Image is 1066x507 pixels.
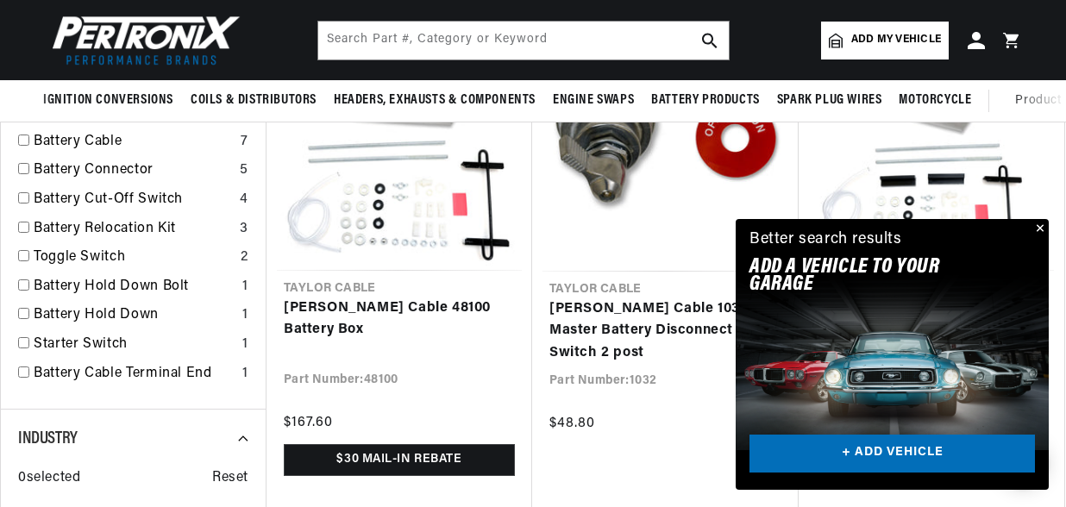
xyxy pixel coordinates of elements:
[643,80,768,121] summary: Battery Products
[34,189,233,211] a: Battery Cut-Off Switch
[691,22,729,59] button: search button
[768,80,891,121] summary: Spark Plug Wires
[34,363,235,385] a: Battery Cable Terminal End
[240,160,248,182] div: 5
[749,435,1035,473] a: + ADD VEHICLE
[749,228,902,253] div: Better search results
[325,80,544,121] summary: Headers, Exhausts & Components
[553,91,634,110] span: Engine Swaps
[43,10,241,70] img: Pertronix
[43,91,173,110] span: Ignition Conversions
[241,131,248,153] div: 7
[318,22,729,59] input: Search Part #, Category or Keyword
[242,334,248,356] div: 1
[43,80,182,121] summary: Ignition Conversions
[34,160,233,182] a: Battery Connector
[334,91,536,110] span: Headers, Exhausts & Components
[242,276,248,298] div: 1
[777,91,882,110] span: Spark Plug Wires
[18,467,80,490] span: 0 selected
[34,276,235,298] a: Battery Hold Down Bolt
[240,189,248,211] div: 4
[212,467,248,490] span: Reset
[242,304,248,327] div: 1
[284,297,515,341] a: [PERSON_NAME] Cable 48100 Battery Box
[899,91,971,110] span: Motorcycle
[34,218,233,241] a: Battery Relocation Kit
[182,80,325,121] summary: Coils & Distributors
[1028,219,1049,240] button: Close
[240,218,248,241] div: 3
[34,131,234,153] a: Battery Cable
[749,259,992,294] h2: Add A VEHICLE to your garage
[191,91,317,110] span: Coils & Distributors
[34,304,235,327] a: Battery Hold Down
[851,32,941,48] span: Add my vehicle
[651,91,760,110] span: Battery Products
[549,298,781,365] a: [PERSON_NAME] Cable 1032 Master Battery Disconnect Switch 2 post
[34,334,235,356] a: Starter Switch
[18,430,78,448] span: Industry
[821,22,949,59] a: Add my vehicle
[544,80,643,121] summary: Engine Swaps
[241,247,248,269] div: 2
[890,80,980,121] summary: Motorcycle
[34,247,234,269] a: Toggle Switch
[242,363,248,385] div: 1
